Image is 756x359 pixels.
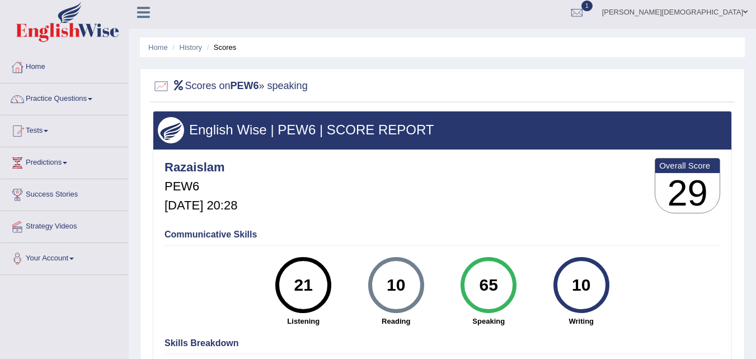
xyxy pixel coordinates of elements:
[1,179,128,207] a: Success Stories
[165,230,720,240] h4: Communicative Skills
[581,1,593,11] span: 1
[355,316,437,327] strong: Reading
[1,83,128,111] a: Practice Questions
[1,243,128,271] a: Your Account
[204,42,237,53] li: Scores
[659,161,716,170] b: Overall Score
[1,211,128,239] a: Strategy Videos
[158,123,727,137] h3: English Wise | PEW6 | SCORE REPORT
[468,262,509,309] div: 65
[165,199,237,212] h5: [DATE] 20:28
[165,161,237,174] h4: Razaislam
[448,316,530,327] strong: Speaking
[561,262,602,309] div: 10
[158,117,184,143] img: wings.png
[263,316,345,327] strong: Listening
[1,52,128,80] a: Home
[165,180,237,193] h5: PEW6
[655,173,720,213] h3: 29
[231,80,259,91] b: PEW6
[1,147,128,175] a: Predictions
[375,262,416,309] div: 10
[165,338,720,348] h4: Skills Breakdown
[153,78,308,95] h2: Scores on » speaking
[180,43,202,52] a: History
[541,316,622,327] strong: Writing
[1,115,128,143] a: Tests
[283,262,324,309] div: 21
[148,43,168,52] a: Home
